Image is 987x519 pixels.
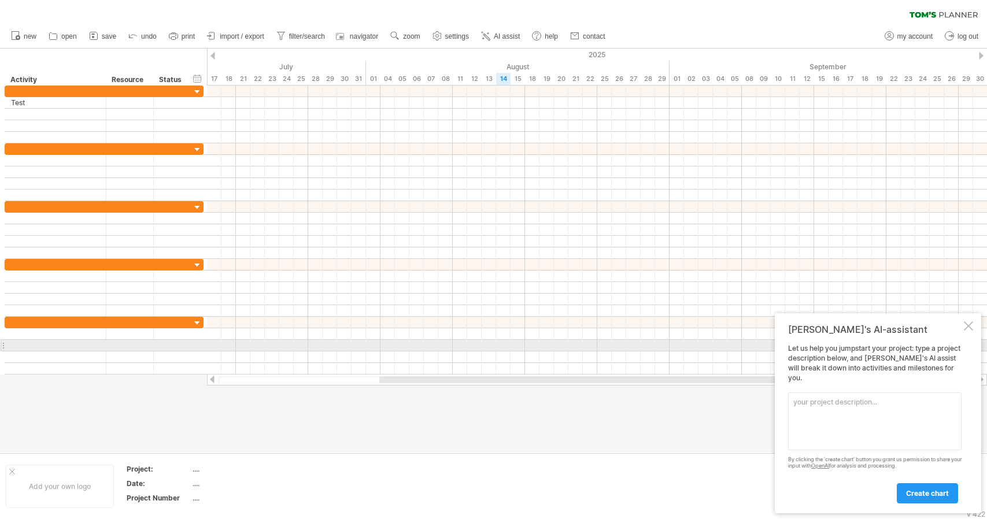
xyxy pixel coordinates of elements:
div: Tuesday, 29 July 2025 [323,73,337,85]
div: Monday, 8 September 2025 [742,73,756,85]
a: navigator [334,29,382,44]
div: v 422 [967,510,985,518]
div: Wednesday, 23 July 2025 [265,73,279,85]
div: Thursday, 7 August 2025 [424,73,438,85]
div: Resource [112,74,147,86]
div: Activity [10,74,99,86]
a: print [166,29,198,44]
div: By clicking the 'create chart' button you grant us permission to share your input with for analys... [788,457,962,469]
span: zoom [403,32,420,40]
div: Thursday, 28 August 2025 [641,73,655,85]
a: new [8,29,40,44]
div: Thursday, 31 July 2025 [352,73,366,85]
div: Friday, 5 September 2025 [727,73,742,85]
div: [PERSON_NAME]'s AI-assistant [788,324,962,335]
span: log out [958,32,978,40]
div: Thursday, 18 September 2025 [857,73,872,85]
div: Thursday, 17 July 2025 [207,73,221,85]
div: .... [193,479,290,488]
div: Monday, 4 August 2025 [380,73,395,85]
div: Monday, 25 August 2025 [597,73,612,85]
div: Thursday, 11 September 2025 [785,73,800,85]
span: import / export [220,32,264,40]
div: Let us help you jumpstart your project: type a project description below, and [PERSON_NAME]'s AI ... [788,344,962,503]
div: Monday, 18 August 2025 [525,73,539,85]
a: AI assist [478,29,523,44]
a: settings [430,29,472,44]
div: Friday, 15 August 2025 [511,73,525,85]
a: contact [567,29,609,44]
div: Friday, 18 July 2025 [221,73,236,85]
div: Monday, 22 September 2025 [886,73,901,85]
div: Wednesday, 6 August 2025 [409,73,424,85]
a: undo [125,29,160,44]
span: my account [897,32,933,40]
div: Tuesday, 19 August 2025 [539,73,554,85]
div: Tuesday, 9 September 2025 [756,73,771,85]
div: Monday, 21 July 2025 [236,73,250,85]
div: Thursday, 24 July 2025 [279,73,294,85]
div: Status [159,74,184,86]
a: OpenAI [811,462,829,469]
div: Wednesday, 13 August 2025 [482,73,496,85]
div: Thursday, 25 September 2025 [930,73,944,85]
span: save [102,32,116,40]
div: Friday, 19 September 2025 [872,73,886,85]
div: Monday, 29 September 2025 [959,73,973,85]
div: Monday, 15 September 2025 [814,73,829,85]
a: open [46,29,80,44]
a: help [529,29,561,44]
span: navigator [350,32,378,40]
div: Wednesday, 17 September 2025 [843,73,857,85]
div: Wednesday, 27 August 2025 [626,73,641,85]
span: undo [141,32,157,40]
span: create chart [906,489,949,498]
div: Tuesday, 26 August 2025 [612,73,626,85]
div: Thursday, 4 September 2025 [713,73,727,85]
div: Wednesday, 10 September 2025 [771,73,785,85]
div: .... [193,493,290,503]
div: Wednesday, 24 September 2025 [915,73,930,85]
div: Wednesday, 3 September 2025 [698,73,713,85]
div: Tuesday, 22 July 2025 [250,73,265,85]
a: save [86,29,120,44]
div: Monday, 28 July 2025 [308,73,323,85]
div: Friday, 25 July 2025 [294,73,308,85]
div: Test [11,97,100,108]
div: Tuesday, 5 August 2025 [395,73,409,85]
div: Date: [127,479,190,488]
div: Wednesday, 20 August 2025 [554,73,568,85]
div: Wednesday, 30 July 2025 [337,73,352,85]
div: Thursday, 14 August 2025 [496,73,511,85]
span: settings [445,32,469,40]
a: filter/search [273,29,328,44]
div: Project: [127,464,190,474]
span: help [545,32,558,40]
span: contact [583,32,605,40]
div: August 2025 [366,61,670,73]
div: Tuesday, 23 September 2025 [901,73,915,85]
div: Friday, 8 August 2025 [438,73,453,85]
div: Monday, 11 August 2025 [453,73,467,85]
div: Friday, 1 August 2025 [366,73,380,85]
div: .... [193,464,290,474]
div: Add your own logo [6,465,114,508]
div: Friday, 22 August 2025 [583,73,597,85]
div: Project Number [127,493,190,503]
div: Friday, 12 September 2025 [800,73,814,85]
span: filter/search [289,32,325,40]
a: import / export [204,29,268,44]
span: print [182,32,195,40]
div: Friday, 26 September 2025 [944,73,959,85]
div: Tuesday, 12 August 2025 [467,73,482,85]
a: log out [942,29,982,44]
span: new [24,32,36,40]
div: Tuesday, 2 September 2025 [684,73,698,85]
div: Monday, 1 September 2025 [670,73,684,85]
a: my account [882,29,936,44]
div: Thursday, 21 August 2025 [568,73,583,85]
div: Tuesday, 16 September 2025 [829,73,843,85]
div: Friday, 29 August 2025 [655,73,670,85]
a: create chart [897,483,958,503]
a: zoom [387,29,423,44]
